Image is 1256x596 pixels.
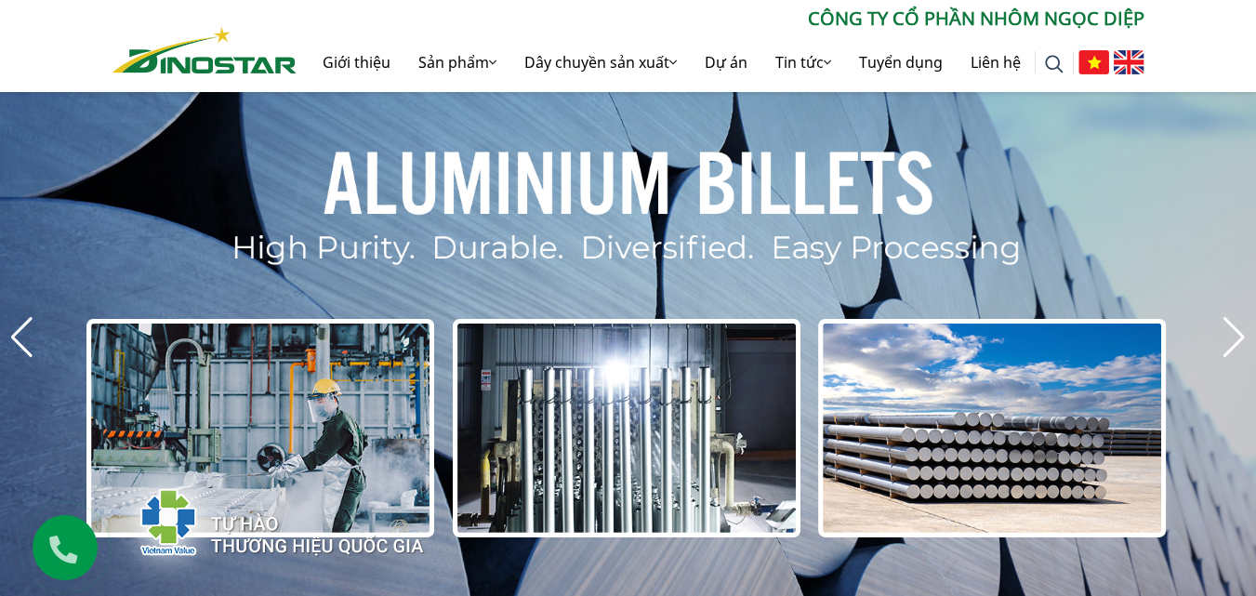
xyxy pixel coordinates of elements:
div: Next slide [1222,317,1247,358]
a: Dự án [691,33,761,92]
img: thqg [85,455,427,581]
a: Tin tức [761,33,845,92]
div: Previous slide [9,317,34,358]
a: Nhôm Dinostar [112,23,297,73]
a: Tuyển dụng [845,33,957,92]
img: search [1045,55,1064,73]
img: Nhôm Dinostar [112,27,297,73]
img: Tiếng Việt [1078,50,1109,74]
a: Liên hệ [957,33,1035,92]
p: CÔNG TY CỔ PHẦN NHÔM NGỌC DIỆP [297,5,1144,33]
a: Dây chuyền sản xuất [510,33,691,92]
a: Sản phẩm [404,33,510,92]
a: Giới thiệu [309,33,404,92]
img: English [1114,50,1144,74]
